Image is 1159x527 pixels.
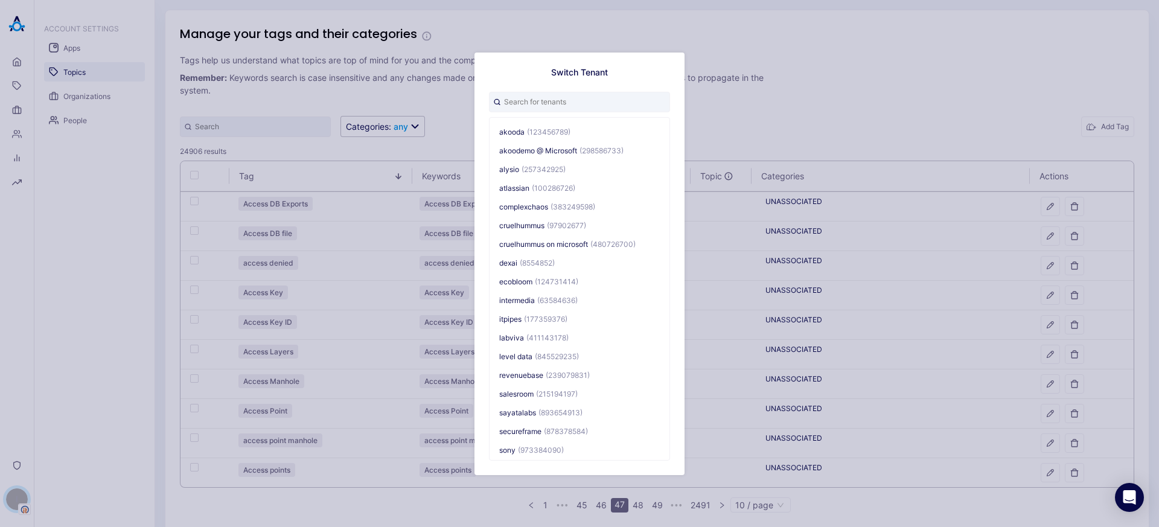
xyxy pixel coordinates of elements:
[544,426,588,435] span: (878378584)
[499,220,544,229] span: cruelhummus
[499,202,548,211] span: complexchaos
[547,220,586,229] span: (97902677)
[490,141,669,159] button: akoodemo @ Microsoft(298586733)
[526,333,569,342] span: (411143178)
[490,421,669,440] button: secureframe(878378584)
[499,445,516,454] span: sony
[490,197,669,216] button: complexchaos(383249598)
[535,276,578,286] span: (124731414)
[489,91,670,112] input: Search for tenants
[499,314,522,323] span: itpipes
[499,258,517,267] span: dexai
[499,127,525,136] span: akooda
[490,365,669,384] button: revenuebase(239079831)
[490,309,669,328] button: itpipes(177359376)
[499,426,541,435] span: secureframe
[490,440,669,459] button: sony(973384090)
[537,295,578,304] span: (63584636)
[532,183,575,192] span: (100286726)
[490,403,669,421] button: sayatalabs(893654913)
[490,272,669,290] button: ecobloom(124731414)
[551,202,595,211] span: (383249598)
[499,407,536,417] span: sayatalabs
[536,389,578,398] span: (215194197)
[520,258,555,267] span: (8554852)
[499,145,577,155] span: akoodemo @ Microsoft
[590,239,636,248] span: (480726700)
[490,384,669,403] button: salesroom(215194197)
[499,333,524,342] span: labviva
[518,445,564,454] span: (973384090)
[490,159,669,178] button: alysio(257342925)
[527,127,570,136] span: (123456789)
[490,290,669,309] button: intermedia(63584636)
[579,145,624,155] span: (298586733)
[522,164,566,173] span: (257342925)
[551,66,608,77] h1: Switch Tenant
[499,164,519,173] span: alysio
[490,253,669,272] button: dexai(8554852)
[490,347,669,365] button: level data(845529235)
[499,370,543,379] span: revenuebase
[546,370,590,379] span: (239079831)
[499,351,532,360] span: level data
[490,122,669,141] button: akooda(123456789)
[499,295,535,304] span: intermedia
[499,183,529,192] span: atlassian
[524,314,567,323] span: (177359376)
[538,407,583,417] span: (893654913)
[499,239,588,248] span: cruelhummus on microsoft
[1115,483,1144,512] div: Open Intercom Messenger
[490,234,669,253] button: cruelhummus on microsoft(480726700)
[499,389,534,398] span: salesroom
[499,276,532,286] span: ecobloom
[490,178,669,197] button: atlassian(100286726)
[490,328,669,347] button: labviva(411143178)
[535,351,579,360] span: (845529235)
[490,216,669,234] button: cruelhummus(97902677)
